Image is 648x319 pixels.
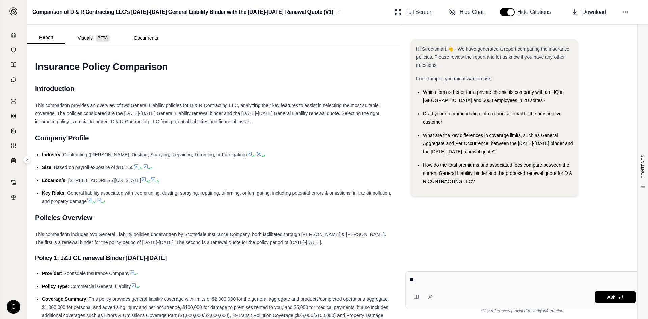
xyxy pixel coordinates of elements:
[42,178,65,183] span: Location/s
[60,152,247,157] span: : Contracting ([PERSON_NAME], Dusting, Spraying, Repairing, Trimming, or Fumigating)
[35,103,379,124] span: This comparison provides an overview of two General Liability policies for D & R Contracting LLC,...
[51,165,134,170] span: : Based on payroll exposure of $16,150
[35,232,386,245] span: This comparison includes two General Liability policies underwritten by Scottsdale Insurance Comp...
[42,271,61,276] span: Provider
[423,111,562,125] span: Draft your recommendation into a concise email to the prospective customer
[423,133,573,154] span: What are the key differences in coverage limits, such as General Aggregate and Per Occurrence, be...
[42,190,391,204] span: : General liability associated with tree pruning, dusting, spraying, repairing, trimming, or fumi...
[42,165,51,170] span: Size
[405,8,433,16] span: Full Screen
[35,57,391,76] h1: Insurance Policy Comparison
[42,190,64,196] span: Key Risks
[4,139,23,153] a: Custom Report
[35,82,391,96] h2: Introduction
[23,156,31,164] button: Expand sidebar
[4,190,23,204] a: Legal Search Engine
[4,109,23,123] a: Policy Comparisons
[35,252,391,264] h3: Policy 1: J&J GL renewal Binder [DATE]-[DATE]
[4,43,23,57] a: Documents Vault
[4,154,23,167] a: Coverage Table
[96,35,110,42] span: BETA
[416,46,569,68] span: Hi Streetsmart 👋 - We have generated a report comparing the insurance policies. Please review the...
[9,7,18,16] img: Expand sidebar
[569,5,609,19] button: Download
[4,58,23,72] a: Prompt Library
[32,6,333,18] h2: Comparison of D & R Contracting LLC's [DATE]-[DATE] General Liability Binder with the [DATE]-[DAT...
[42,296,86,302] span: Coverage Summary
[7,300,20,314] div: C
[65,178,141,183] span: : [STREET_ADDRESS][US_STATE]
[7,5,20,18] button: Expand sidebar
[104,198,106,204] span: .
[423,89,564,103] span: Which form is better for a private chemicals company with an HQ in [GEOGRAPHIC_DATA] and 5000 emp...
[42,152,60,157] span: Industry
[405,308,640,314] div: *Use references provided to verify information.
[4,95,23,108] a: Single Policy
[607,294,615,300] span: Ask
[4,28,23,42] a: Home
[423,162,572,184] span: How do the total premiums and associated fees compare between the current General Liability binde...
[460,8,484,16] span: Hide Chat
[61,271,129,276] span: : Scottsdale Insurance Company
[640,155,646,179] span: CONTENTS
[517,8,555,16] span: Hide Citations
[595,291,636,303] button: Ask
[582,8,606,16] span: Download
[68,284,131,289] span: : Commercial General Liability
[35,131,391,145] h2: Company Profile
[392,5,435,19] button: Full Screen
[35,211,391,225] h2: Policies Overview
[27,32,65,44] button: Report
[42,284,68,289] span: Policy Type
[446,5,486,19] button: Hide Chat
[4,176,23,189] a: Contract Analysis
[4,124,23,138] a: Claim Coverage
[416,76,492,81] span: For example, you might want to ask:
[65,33,122,44] button: Visuals
[122,33,170,44] button: Documents
[4,73,23,86] a: Chat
